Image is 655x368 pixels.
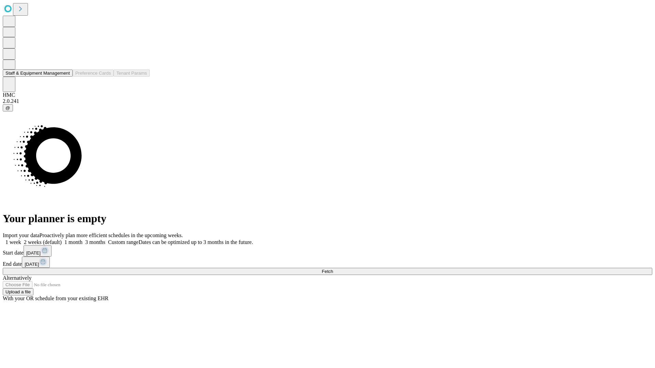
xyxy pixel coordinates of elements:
span: [DATE] [26,250,41,256]
button: [DATE] [22,257,50,268]
button: Fetch [3,268,652,275]
button: Staff & Equipment Management [3,70,73,77]
div: Start date [3,245,652,257]
span: 3 months [85,239,105,245]
span: Custom range [108,239,139,245]
div: HMC [3,92,652,98]
h1: Your planner is empty [3,212,652,225]
button: Preference Cards [73,70,114,77]
span: Proactively plan more efficient schedules in the upcoming weeks. [40,232,183,238]
div: 2.0.241 [3,98,652,104]
button: [DATE] [24,245,52,257]
span: @ [5,105,10,110]
span: Dates can be optimized up to 3 months in the future. [139,239,253,245]
button: Upload a file [3,288,33,295]
span: 1 month [64,239,83,245]
span: Import your data [3,232,40,238]
span: 1 week [5,239,21,245]
span: Fetch [322,269,333,274]
span: Alternatively [3,275,31,281]
span: 2 weeks (default) [24,239,62,245]
div: End date [3,257,652,268]
button: @ [3,104,13,111]
span: With your OR schedule from your existing EHR [3,295,108,301]
span: [DATE] [25,262,39,267]
button: Tenant Params [114,70,150,77]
